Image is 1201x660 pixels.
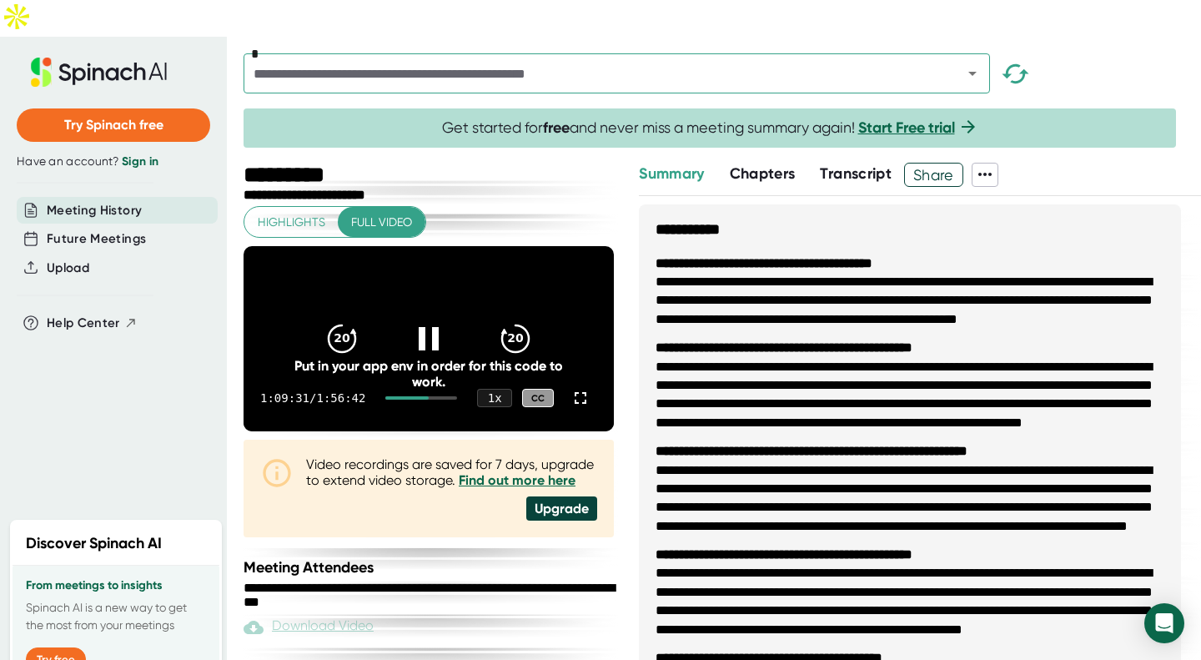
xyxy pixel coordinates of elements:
button: Chapters [730,163,796,185]
button: Open [961,62,984,85]
a: Find out more here [459,472,575,488]
span: Full video [351,212,412,233]
span: Summary [639,164,704,183]
div: Open Intercom Messenger [1144,603,1184,643]
div: Meeting Attendees [244,558,618,577]
span: Try Spinach free [64,117,163,133]
a: Start Free trial [858,118,955,137]
button: Help Center [47,314,138,333]
span: Share [905,160,962,189]
div: Put in your app env in order for this code to work. [280,358,576,390]
a: Sign in [122,154,158,169]
h2: Discover Spinach AI [26,532,162,555]
h3: From meetings to insights [26,579,206,592]
div: CC [522,389,554,408]
button: Try Spinach free [17,108,210,142]
button: Full video [338,207,425,238]
button: Meeting History [47,201,142,220]
span: Get started for and never miss a meeting summary again! [442,118,978,138]
button: Summary [639,163,704,185]
button: Highlights [244,207,339,238]
span: Help Center [47,314,120,333]
button: Upload [47,259,89,278]
div: 1:09:31 / 1:56:42 [260,391,365,405]
button: Transcript [820,163,892,185]
button: Share [904,163,963,187]
div: 1 x [477,389,512,407]
div: Video recordings are saved for 7 days, upgrade to extend video storage. [306,456,597,488]
span: Transcript [820,164,892,183]
div: Upgrade [526,496,597,521]
span: Chapters [730,164,796,183]
p: Spinach AI is a new way to get the most from your meetings [26,599,206,634]
span: Highlights [258,212,325,233]
div: Paid feature [244,617,374,637]
button: Future Meetings [47,229,146,249]
div: Have an account? [17,154,210,169]
b: free [543,118,570,137]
